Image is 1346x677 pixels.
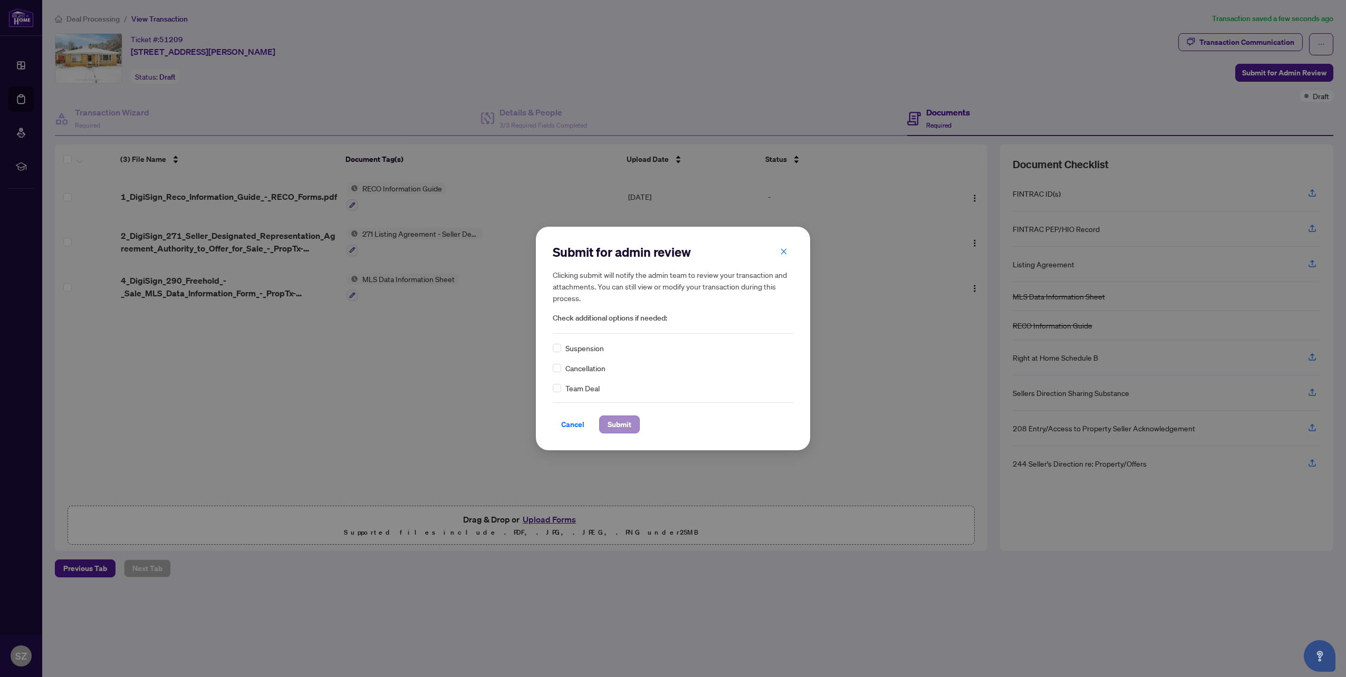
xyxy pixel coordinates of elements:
button: Cancel [553,415,593,433]
h2: Submit for admin review [553,244,793,260]
button: Open asap [1304,640,1335,672]
span: Check additional options if needed: [553,312,793,324]
span: Suspension [565,342,604,354]
span: Cancel [561,416,584,433]
span: Team Deal [565,382,600,394]
button: Submit [599,415,640,433]
span: Submit [608,416,631,433]
span: close [780,248,787,255]
span: Cancellation [565,362,605,374]
h5: Clicking submit will notify the admin team to review your transaction and attachments. You can st... [553,269,793,304]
